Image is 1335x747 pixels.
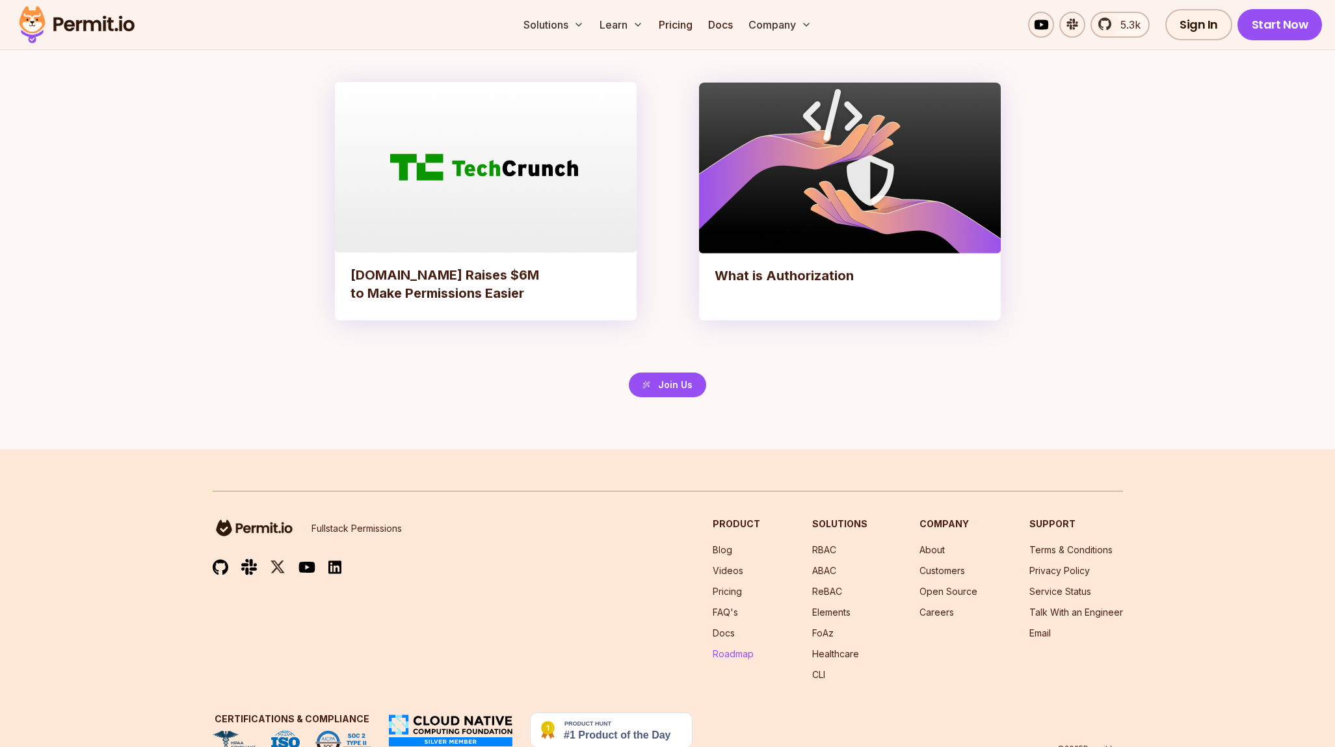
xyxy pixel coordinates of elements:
[713,607,738,618] a: FAQ's
[213,518,296,538] img: logo
[13,3,140,47] img: Permit logo
[713,648,754,659] a: Roadmap
[1113,17,1141,33] span: 5.3k
[298,560,315,575] img: youtube
[241,558,257,575] img: slack
[518,12,589,38] button: Solutions
[713,565,743,576] a: Videos
[812,544,836,555] a: RBAC
[919,565,965,576] a: Customers
[1029,565,1090,576] a: Privacy Policy
[812,669,825,680] a: CLI
[919,607,954,618] a: Careers
[1029,586,1091,597] a: Service Status
[213,713,371,726] h3: Certifications & Compliance
[715,267,910,302] h3: What is Authorization
[812,518,867,531] h3: Solutions
[1029,607,1123,618] a: Talk With an Engineer
[812,627,834,638] a: FoAz
[812,607,851,618] a: Elements
[594,12,648,38] button: Learn
[812,586,842,597] a: ReBAC
[919,518,977,531] h3: Company
[1029,544,1113,555] a: Terms & Conditions
[919,586,977,597] a: Open Source
[335,82,637,321] a: [DOMAIN_NAME] Raises $6M to Make Permissions Easier
[1029,627,1051,638] a: Email
[699,83,1001,321] a: What is Authorization
[1029,518,1123,531] h3: Support
[1237,9,1323,40] a: Start Now
[713,544,732,555] a: Blog
[1090,12,1150,38] a: 5.3k
[658,378,693,391] span: Join Us
[328,560,341,575] img: linkedin
[743,12,817,38] button: Company
[270,559,285,575] img: twitter
[713,627,735,638] a: Docs
[812,565,836,576] a: ABAC
[629,373,706,397] a: Join Us
[350,266,546,302] h3: [DOMAIN_NAME] Raises $6M to Make Permissions Easier
[1165,9,1232,40] a: Sign In
[713,586,742,597] a: Pricing
[213,559,228,575] img: github
[812,648,859,659] a: Healthcare
[713,518,760,531] h3: Product
[703,12,738,38] a: Docs
[919,544,945,555] a: About
[654,12,698,38] a: Pricing
[311,522,402,535] p: Fullstack Permissions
